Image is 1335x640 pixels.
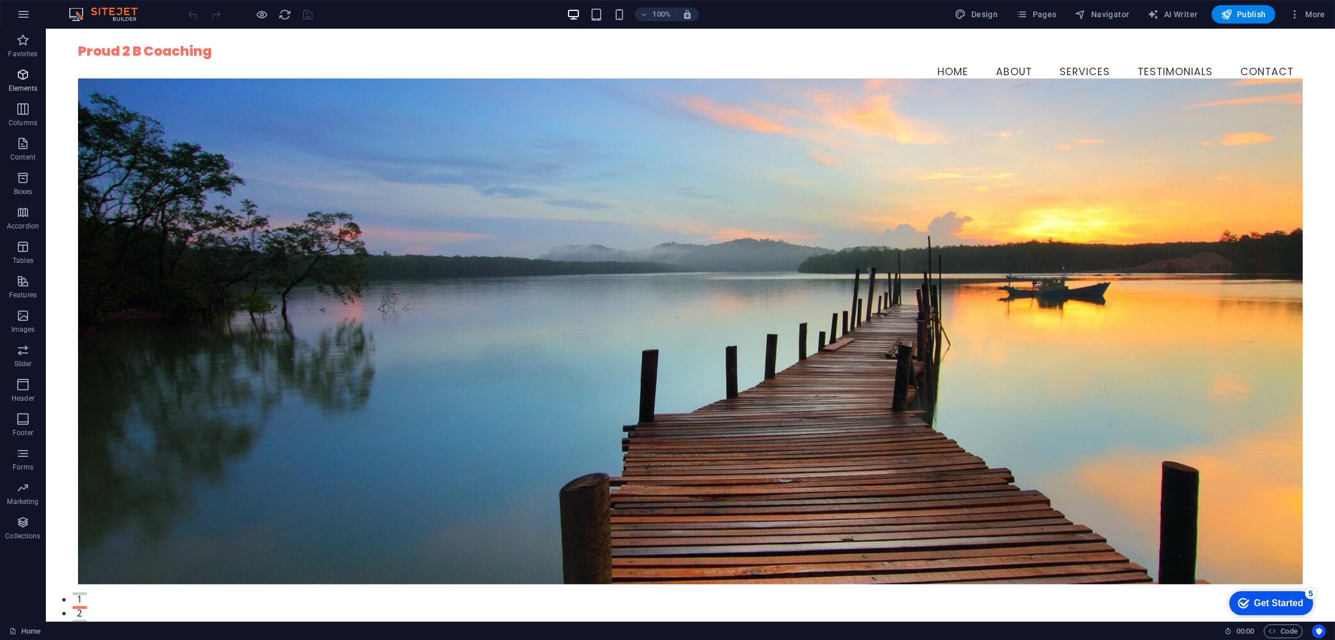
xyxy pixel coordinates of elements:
button: Code [1264,625,1303,638]
p: Marketing [7,497,38,506]
span: : [1244,627,1246,635]
button: Publish [1212,5,1275,24]
h6: 100% [652,7,671,21]
span: 00 00 [1236,625,1254,638]
button: 1 [26,564,41,567]
p: Slider [14,359,32,369]
p: Elements [9,84,38,93]
span: More [1289,9,1325,20]
h6: Session time [1224,625,1255,638]
button: Navigator [1071,5,1134,24]
span: Design [955,9,998,20]
div: Design (Ctrl+Alt+Y) [951,5,1003,24]
button: 2 [26,577,41,580]
button: reload [278,7,292,21]
button: AI Writer [1143,5,1202,24]
p: Columns [9,118,37,127]
span: Pages [1016,9,1056,20]
p: Tables [13,256,33,265]
p: Images [11,325,35,334]
span: Navigator [1075,9,1130,20]
p: Boxes [14,187,33,196]
i: On resize automatically adjust zoom level to fit chosen device. [682,9,692,20]
button: More [1285,5,1330,24]
span: AI Writer [1148,9,1198,20]
a: Click to cancel selection. Double-click to open Pages [9,625,41,638]
p: Accordion [7,222,39,231]
p: Features [9,290,37,300]
i: Reload page [279,8,292,21]
button: Usercentrics [1312,625,1326,638]
button: 100% [635,7,676,21]
div: 5 [85,2,96,14]
p: Forms [13,463,33,472]
p: Favorites [8,49,37,59]
div: Get Started [34,13,83,23]
p: Footer [13,428,33,437]
span: Publish [1221,9,1266,20]
button: Design [951,5,1003,24]
span: Code [1269,625,1298,638]
button: Pages [1011,5,1061,24]
p: Content [10,153,36,162]
img: Editor Logo [66,7,152,21]
p: Header [11,394,34,403]
p: Collections [5,532,40,541]
div: Get Started 5 items remaining, 0% complete [9,6,93,30]
button: 3 [26,591,41,594]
